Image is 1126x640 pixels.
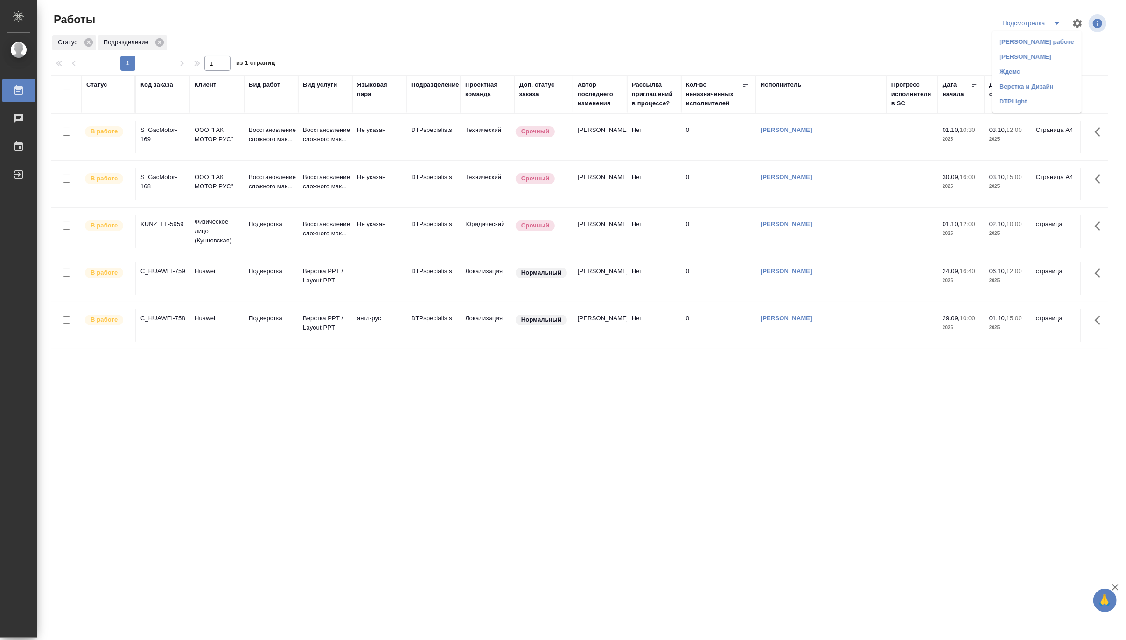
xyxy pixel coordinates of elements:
[140,80,173,89] div: Код заказа
[521,174,549,183] p: Срочный
[461,262,515,295] td: Локализация
[58,38,81,47] p: Статус
[989,268,1007,275] p: 06.10,
[681,309,756,342] td: 0
[761,268,812,275] a: [PERSON_NAME]
[578,80,622,108] div: Автор последнего изменения
[461,121,515,153] td: Технический
[521,221,549,230] p: Срочный
[627,262,681,295] td: Нет
[91,174,118,183] p: В работе
[406,215,461,248] td: DTPspecialists
[140,220,185,229] div: KUNZ_FL-5959
[1066,12,1089,34] span: Настроить таблицу
[84,172,130,185] div: Исполнитель выполняет работу
[960,315,975,322] p: 10:00
[989,229,1027,238] p: 2025
[84,220,130,232] div: Исполнитель выполняет работу
[519,80,568,99] div: Доп. статус заказа
[686,80,742,108] div: Кол-во неназначенных исполнителей
[406,121,461,153] td: DTPspecialists
[943,80,971,99] div: Дата начала
[249,267,294,276] p: Подверстка
[1089,14,1108,32] span: Посмотреть информацию
[989,173,1007,180] p: 03.10,
[52,35,96,50] div: Статус
[86,80,107,89] div: Статус
[195,125,239,144] p: ООО "ГАК МОТОР РУС"
[943,173,960,180] p: 30.09,
[989,126,1007,133] p: 03.10,
[573,309,627,342] td: [PERSON_NAME]
[1031,309,1085,342] td: страница
[303,80,337,89] div: Вид услуги
[140,172,185,191] div: S_GacMotor-168
[352,168,406,200] td: Не указан
[91,268,118,277] p: В работе
[943,268,960,275] p: 24.09,
[960,268,975,275] p: 16:40
[960,173,975,180] p: 16:00
[1000,16,1066,31] div: split button
[1089,121,1112,143] button: Здесь прячутся важные кнопки
[140,314,185,323] div: C_HUAWEI-758
[943,220,960,227] p: 01.10,
[1093,589,1117,612] button: 🙏
[989,315,1007,322] p: 01.10,
[104,38,152,47] p: Подразделение
[352,121,406,153] td: Не указан
[761,220,812,227] a: [PERSON_NAME]
[91,221,118,230] p: В работе
[1089,168,1112,190] button: Здесь прячутся важные кнопки
[943,135,980,144] p: 2025
[357,80,402,99] div: Языковая пара
[51,12,95,27] span: Работы
[627,309,681,342] td: Нет
[303,314,348,332] p: Верстка PPT / Layout PPT
[943,315,960,322] p: 29.09,
[1007,126,1022,133] p: 12:00
[521,127,549,136] p: Срочный
[943,323,980,332] p: 2025
[84,314,130,326] div: Исполнитель выполняет работу
[992,64,1082,79] li: Ждемс
[303,220,348,238] p: Восстановление сложного мак...
[465,80,510,99] div: Проектная команда
[140,125,185,144] div: S_GacMotor-169
[91,315,118,324] p: В работе
[461,309,515,342] td: Локализация
[461,215,515,248] td: Юридический
[140,267,185,276] div: C_HUAWEI-759
[303,125,348,144] p: Восстановление сложного мак...
[992,94,1082,109] li: DTPLight
[943,229,980,238] p: 2025
[1031,215,1085,248] td: страница
[627,168,681,200] td: Нет
[352,215,406,248] td: Не указан
[573,168,627,200] td: [PERSON_NAME]
[992,79,1082,94] li: Верстка и Дизайн
[960,126,975,133] p: 10:30
[1097,591,1113,610] span: 🙏
[1031,121,1085,153] td: Страница А4
[761,80,802,89] div: Исполнитель
[521,315,561,324] p: Нормальный
[236,57,275,71] span: из 1 страниц
[84,125,130,138] div: Исполнитель выполняет работу
[573,215,627,248] td: [PERSON_NAME]
[573,262,627,295] td: [PERSON_NAME]
[989,80,1017,99] div: Дата сдачи
[91,127,118,136] p: В работе
[352,309,406,342] td: англ-рус
[195,172,239,191] p: ООО "ГАК МОТОР РУС"
[627,215,681,248] td: Нет
[1007,268,1022,275] p: 12:00
[989,135,1027,144] p: 2025
[1031,262,1085,295] td: страница
[681,262,756,295] td: 0
[761,315,812,322] a: [PERSON_NAME]
[1031,168,1085,200] td: Страница А4
[303,172,348,191] p: Восстановление сложного мак...
[943,276,980,285] p: 2025
[521,268,561,277] p: Нормальный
